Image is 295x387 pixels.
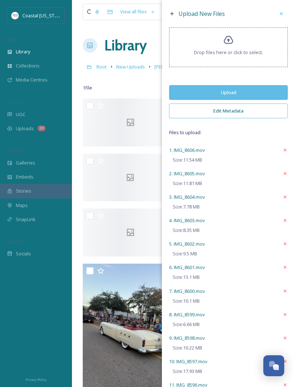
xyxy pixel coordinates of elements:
a: New Uploads [116,62,145,71]
a: Privacy Policy [26,375,46,383]
span: Files to upload: [169,129,288,136]
span: Stories [16,188,31,194]
span: 6. IMG_8601.mov [169,264,205,271]
span: 1. IMG_8606.mov [169,147,205,153]
span: New Uploads [116,63,145,70]
span: Maps [16,202,28,209]
span: Coastal [US_STATE] [22,12,64,19]
span: 5. IMG_8602.mov [169,241,205,247]
span: Size: 7.78 MB [173,203,200,210]
span: UGC [16,111,26,118]
span: Galleries [16,159,35,166]
a: View all files [117,5,159,19]
span: Upload New Files [178,10,225,18]
span: 10. IMG_8597.mov [169,358,207,365]
a: [PERSON_NAME] [154,62,190,71]
span: 9. IMG_8598.mov [169,335,205,341]
div: 20 [37,126,46,131]
span: 4. IMG_8603.mov [169,217,205,224]
span: Embeds [16,173,33,180]
span: Socials [16,250,31,257]
span: Size: 10.1 MB [173,298,200,304]
span: Library [16,48,30,55]
button: Open Chat [263,355,284,376]
span: Size: 11.54 MB [173,157,202,163]
span: Size: 8.35 MB [173,227,200,234]
a: Root [96,62,107,71]
span: Collections [16,62,40,69]
span: Root [96,63,107,70]
span: 2. IMG_8605.mov [169,170,205,177]
span: 3. IMG_8604.mov [169,194,205,200]
span: Media Centres [16,76,47,83]
span: [PERSON_NAME] [154,63,190,70]
span: MEDIA [7,37,20,43]
span: 8. IMG_8599.mov [169,311,205,318]
img: download%20%281%29.jpeg [12,12,19,19]
span: Size: 11.81 MB [173,180,202,187]
span: Size: 13.1 MB [173,274,200,281]
span: Size: 6.66 MB [173,321,200,328]
span: 1 file [83,84,92,91]
span: 7. IMG_8600.mov [169,288,205,294]
span: Drop files here or click to select. [194,49,263,56]
span: Size: 17.93 MB [173,368,202,375]
span: WIDGETS [7,148,24,154]
span: SnapLink [16,216,36,223]
span: Size: 9.5 MB [173,250,197,257]
span: Privacy Policy [26,377,46,382]
span: Uploads [16,125,34,132]
span: Size: 10.22 MB [173,344,202,351]
button: Edit Metadata [169,104,288,118]
a: Library [104,35,147,56]
span: COLLECT [7,100,23,105]
button: Upload [169,85,288,100]
span: SOCIALS [7,239,22,245]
